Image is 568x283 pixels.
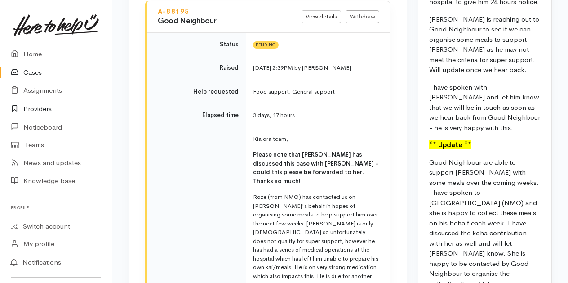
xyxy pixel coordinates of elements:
p: Kia ora team, [253,135,379,144]
td: Food support, General support [246,80,390,103]
b: Please note that [PERSON_NAME] has discussed this case with [PERSON_NAME] - could this please be ... [253,151,378,185]
span: by [PERSON_NAME] [294,64,351,72]
a: Withdraw [346,10,379,23]
p: I have spoken with [PERSON_NAME] and let him know that we will be in touch as soon as we hear bac... [429,82,541,133]
td: Elapsed time [147,103,246,127]
span: Pending [253,41,279,49]
time: [DATE] 2:39PM [253,64,293,72]
td: Raised [147,56,246,80]
p: [PERSON_NAME] is reaching out to Good Neighbour to see if we can organise some meals to support [... [429,14,541,75]
td: Status [147,33,246,56]
h3: Good Neighbour [158,17,280,26]
a: View details [302,10,341,23]
td: Help requested [147,80,246,103]
a: A-88195 [158,7,189,16]
span: 3 days, 17 hours [253,111,295,119]
h6: Profile [11,202,101,214]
